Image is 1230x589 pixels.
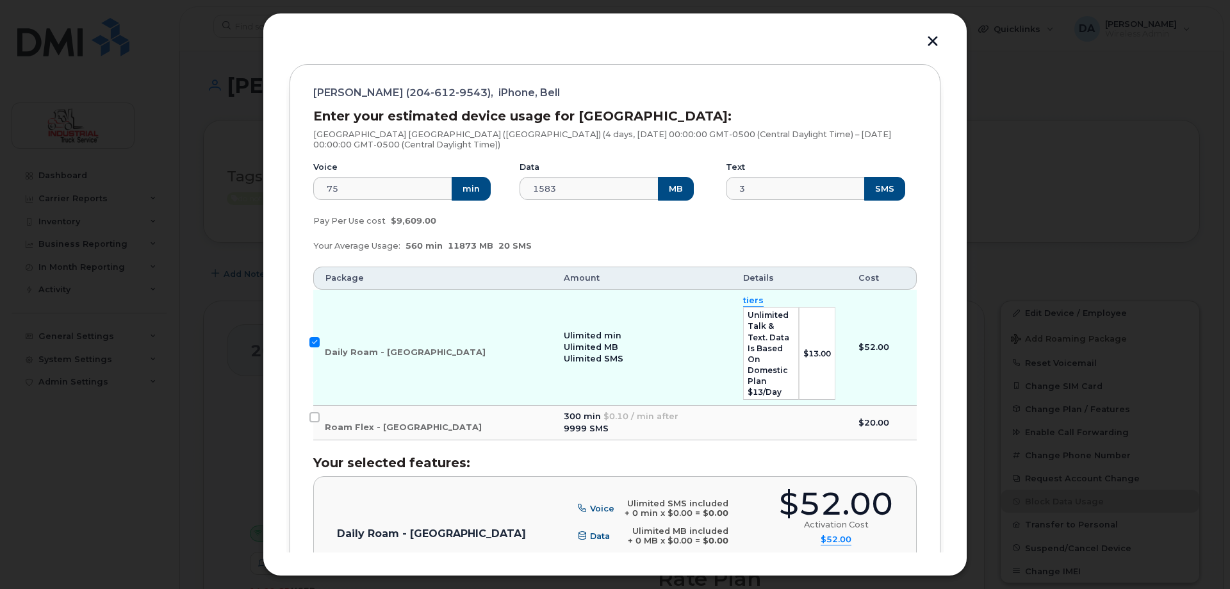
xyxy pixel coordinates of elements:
h3: Your selected features: [313,456,917,470]
span: Pay Per Use cost [313,216,386,226]
span: $0.10 / min after [603,411,678,421]
summary: $52.00 [821,535,851,545]
div: Ulimited SMS included [625,499,728,509]
th: Cost [847,267,917,290]
span: 11873 MB [448,241,493,251]
label: Data [520,162,539,172]
span: Ulimited min [564,331,621,340]
span: $9,609.00 [391,216,436,226]
h3: Enter your estimated device usage for [GEOGRAPHIC_DATA]: [313,109,917,123]
button: MB [658,177,694,200]
span: Voice [590,504,614,513]
th: Package [313,267,552,290]
b: $0.00 [703,536,728,545]
b: $0.00 [703,508,728,518]
td: $52.00 [847,290,917,406]
th: Amount [552,267,732,290]
span: Ulimited MB [564,342,618,352]
input: Roam Flex - [GEOGRAPHIC_DATA] [309,412,320,422]
span: 300 min [564,411,601,421]
td: $20.00 [847,406,917,440]
span: Data [590,531,610,541]
th: Details [732,267,847,290]
summary: tiers [743,295,764,307]
div: Ulimited MB included [628,526,728,536]
input: Daily Roam - [GEOGRAPHIC_DATA] [309,337,320,347]
span: iPhone, Bell [498,88,560,98]
button: SMS [864,177,905,200]
p: Daily Roam - [GEOGRAPHIC_DATA] [337,529,526,539]
span: 20 SMS [498,241,532,251]
td: $13.00 [799,307,835,400]
p: [GEOGRAPHIC_DATA] [GEOGRAPHIC_DATA] ([GEOGRAPHIC_DATA]) (4 days, [DATE] 00:00:00 GMT-0500 (Centra... [313,129,917,149]
span: + 0 min x [625,508,665,518]
span: 9999 SMS [564,424,609,433]
td: Unlimited Talk & Text. Data is based on domestic plan $13/day [743,307,799,400]
span: Ulimited SMS [564,354,623,363]
div: Activation Cost [804,520,869,530]
div: $52.00 [779,488,893,520]
span: Roam Flex - [GEOGRAPHIC_DATA] [325,422,482,432]
span: $0.00 = [668,508,700,518]
span: Daily Roam - [GEOGRAPHIC_DATA] [325,347,486,357]
span: $0.00 = [668,536,700,545]
span: 560 min [406,241,443,251]
label: Voice [313,162,338,172]
label: Text [726,162,745,172]
span: + 0 MB x [628,536,665,545]
span: [PERSON_NAME] (204-612-9543), [313,88,493,98]
button: min [452,177,491,200]
span: Your Average Usage: [313,241,400,251]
